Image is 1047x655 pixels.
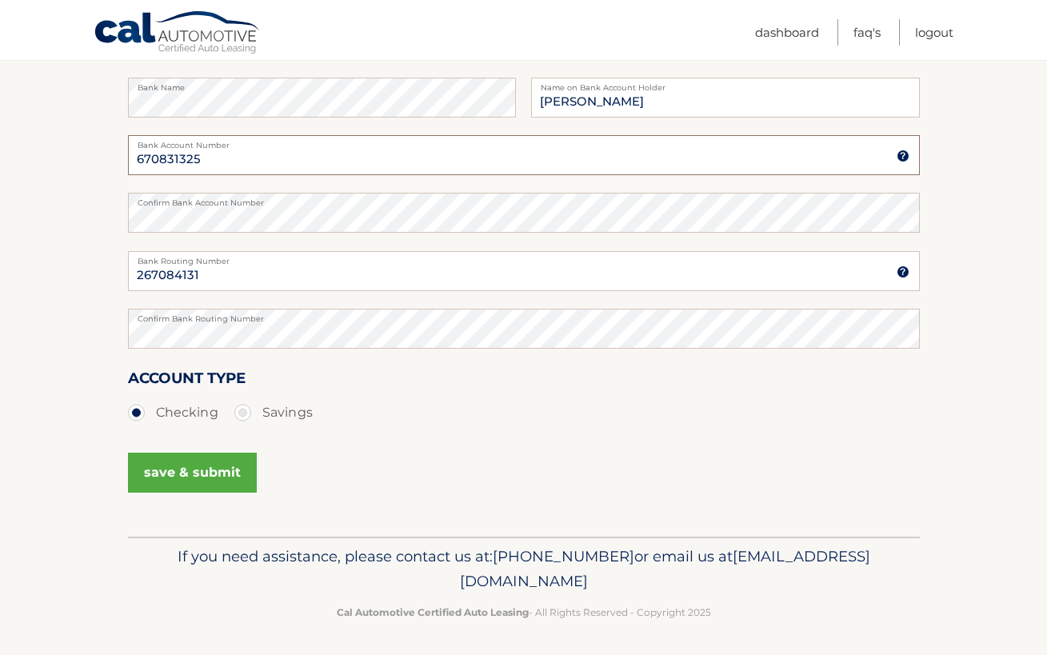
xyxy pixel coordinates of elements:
label: Name on Bank Account Holder [531,78,919,90]
p: If you need assistance, please contact us at: or email us at [138,544,909,595]
a: Logout [915,19,953,46]
strong: Cal Automotive Certified Auto Leasing [337,606,529,618]
a: FAQ's [853,19,881,46]
span: [PHONE_NUMBER] [493,547,634,565]
label: Confirm Bank Account Number [128,193,920,206]
a: Dashboard [755,19,819,46]
button: save & submit [128,453,257,493]
img: tooltip.svg [897,150,909,162]
label: Bank Name [128,78,516,90]
label: Bank Account Number [128,135,920,148]
a: Cal Automotive [94,10,262,57]
input: Bank Routing Number [128,251,920,291]
p: - All Rights Reserved - Copyright 2025 [138,604,909,621]
label: Savings [234,397,313,429]
label: Bank Routing Number [128,251,920,264]
label: Confirm Bank Routing Number [128,309,920,322]
img: tooltip.svg [897,266,909,278]
input: Bank Account Number [128,135,920,175]
label: Checking [128,397,218,429]
label: Account Type [128,366,246,396]
input: Name on Account (Account Holder Name) [531,78,919,118]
